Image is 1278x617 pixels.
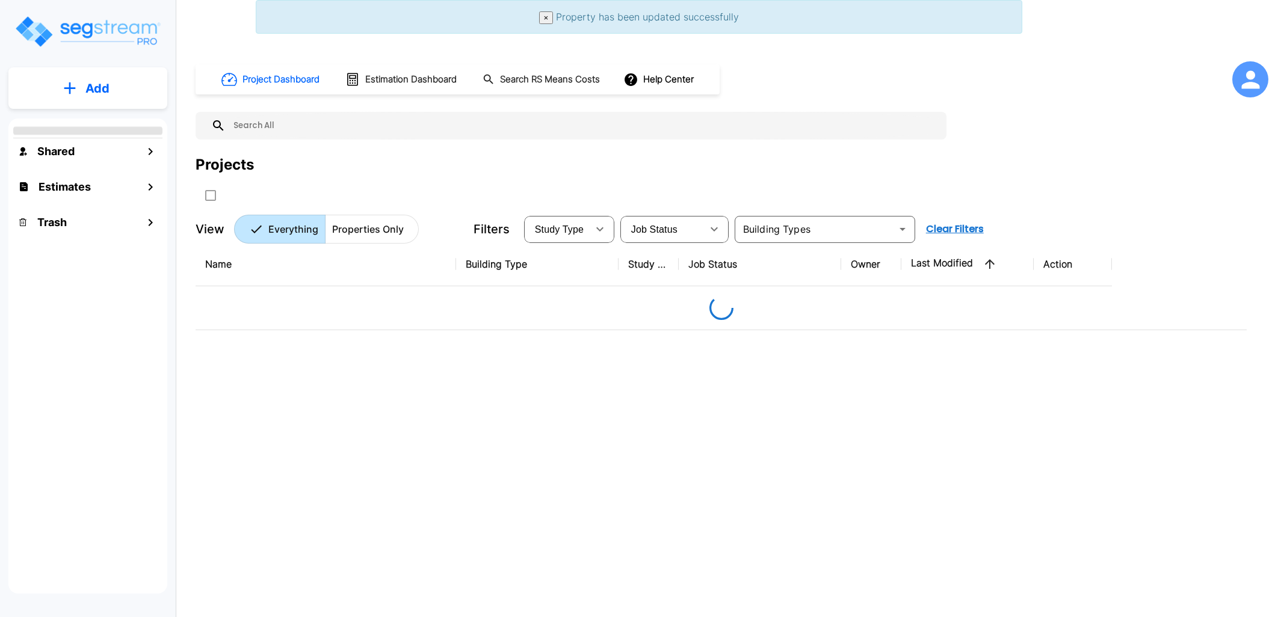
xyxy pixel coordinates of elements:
th: Study Type [619,242,679,286]
button: Close [539,11,554,24]
h1: Trash [37,214,67,230]
p: Properties Only [332,222,404,236]
span: Study Type [535,224,584,235]
th: Name [196,242,456,286]
button: Add [8,71,167,106]
button: Project Dashboard [217,66,326,93]
span: Job Status [631,224,678,235]
th: Action [1034,242,1112,286]
p: Filters [474,220,510,238]
button: Search RS Means Costs [478,68,607,91]
th: Last Modified [901,242,1034,286]
button: Help Center [621,68,699,91]
div: Select [623,212,702,246]
h1: Project Dashboard [242,73,319,87]
h1: Estimates [39,179,91,195]
button: Estimation Dashboard [341,67,463,92]
h1: Shared [37,143,75,159]
p: View [196,220,224,238]
p: Everything [268,222,318,236]
button: Clear Filters [921,217,989,241]
div: Select [526,212,588,246]
th: Owner [841,242,901,286]
button: Everything [234,215,326,244]
h1: Search RS Means Costs [500,73,600,87]
p: Add [85,79,110,97]
input: Search All [226,112,940,140]
span: Property has been updated successfully [556,11,739,23]
span: × [544,13,549,22]
h1: Estimation Dashboard [365,73,457,87]
th: Job Status [679,242,841,286]
th: Building Type [456,242,619,286]
button: Open [894,221,911,238]
div: Projects [196,154,254,176]
input: Building Types [738,221,892,238]
div: Platform [234,215,419,244]
img: Logo [14,14,161,49]
button: Properties Only [325,215,419,244]
button: SelectAll [199,183,223,207]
